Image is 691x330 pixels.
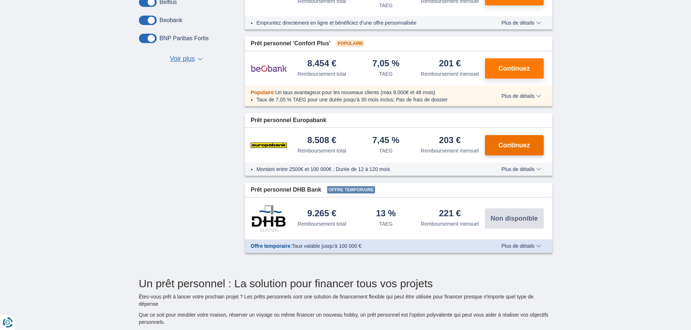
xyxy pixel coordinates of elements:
[421,220,479,227] div: Remboursement mensuel
[491,215,538,222] span: Non disponible
[485,58,544,79] button: Continuez
[379,2,392,9] div: TAEG
[485,135,544,155] button: Continuez
[501,20,541,25] span: Plus de détails
[379,147,392,154] div: TAEG
[256,166,480,173] li: Montant entre 2500€ et 100 000€ ; Durée de 12 à 120 mois
[256,96,480,103] li: Taux de 7,05 % TAEG pour une durée jusqu’à 30 mois inclus; Pas de frais de dossier
[439,59,461,69] div: 201 €
[372,59,399,69] div: 7,05 %
[160,17,182,24] label: Beobank
[372,136,399,146] div: 7,45 %
[498,142,530,149] span: Continuez
[170,54,195,64] span: Voir plus
[439,136,461,146] div: 203 €
[251,89,274,95] span: Populaire
[485,208,544,229] button: Non disponible
[379,70,392,78] div: TAEG
[168,54,205,64] button: Voir plus ▼
[251,59,287,78] img: pret personnel Beobank
[245,242,486,250] div: :
[251,205,287,232] img: pret personnel DHB Bank
[251,39,330,48] span: Prêt personnel 'Confort Plus'
[496,20,546,26] button: Plus de détails
[297,70,346,78] div: Remboursement total
[307,59,336,69] div: 8.454 €
[307,136,336,146] div: 8.508 €
[307,209,336,219] div: 9.265 €
[376,209,396,219] div: 13 %
[336,40,365,47] span: Populaire
[256,19,480,26] li: Empruntez directement en ligne et bénéficiez d’une offre personnalisée
[327,186,375,193] span: Offre temporaire
[292,243,362,249] span: Taux valable jusqu'à 100 000 €
[245,89,486,96] div: :
[251,186,321,194] span: Prêt personnel DHB Bank
[275,89,435,95] span: Un taux avantageux pour les nouveaux clients (max 8.000€ et 48 mois)
[160,35,209,42] label: BNP Paribas Fortis
[251,116,326,125] span: Prêt personnel Europabank
[496,93,546,99] button: Plus de détails
[139,277,552,289] h2: Un prêt personnel : La solution pour financer tous vos projets
[139,293,552,308] p: Êtes-vous prêt à lancer votre prochain projet ? Les prêts personnels sont une solution de finance...
[379,220,392,227] div: TAEG
[251,136,287,154] img: pret personnel Europabank
[421,70,479,78] div: Remboursement mensuel
[421,147,479,154] div: Remboursement mensuel
[297,220,346,227] div: Remboursement total
[496,243,546,249] button: Plus de détails
[297,147,346,154] div: Remboursement total
[198,58,203,60] span: ▼
[139,311,552,326] p: Que ce soit pour meubler votre maison, réserver un voyage ou même financer un nouveau hobby, un p...
[501,93,541,99] span: Plus de détails
[439,209,461,219] div: 221 €
[498,65,530,72] span: Continuez
[251,243,291,249] span: Offre temporaire
[496,166,546,172] button: Plus de détails
[501,243,541,248] span: Plus de détails
[501,167,541,172] span: Plus de détails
